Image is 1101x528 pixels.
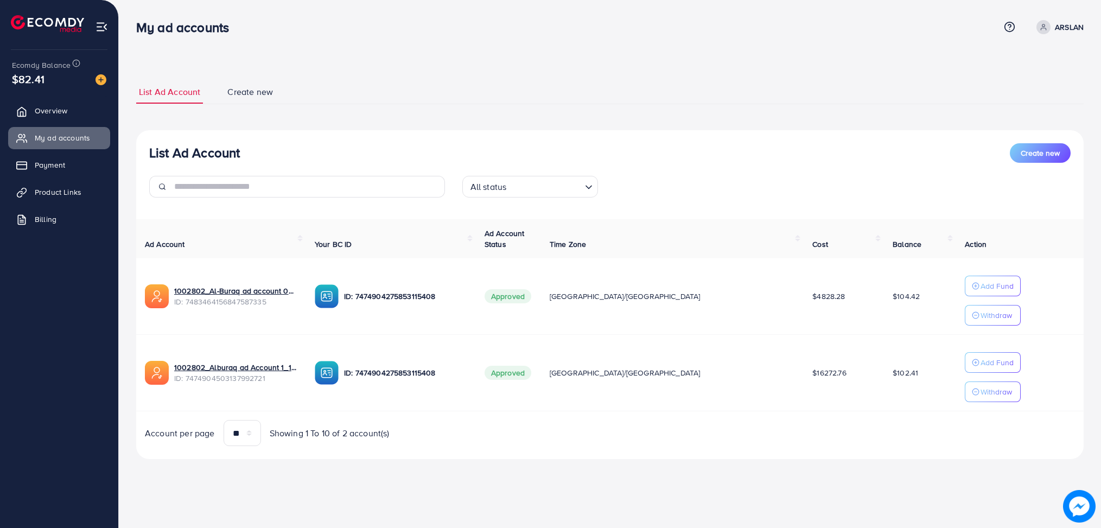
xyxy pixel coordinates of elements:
[12,71,44,87] span: $82.41
[35,187,81,198] span: Product Links
[35,132,90,143] span: My ad accounts
[965,276,1021,296] button: Add Fund
[981,356,1014,369] p: Add Fund
[981,309,1012,322] p: Withdraw
[315,239,352,250] span: Your BC ID
[12,60,71,71] span: Ecomdy Balance
[965,352,1021,373] button: Add Fund
[8,100,110,122] a: Overview
[8,181,110,203] a: Product Links
[893,367,918,378] span: $102.41
[227,86,273,98] span: Create new
[174,362,297,384] div: <span class='underline'>1002802_Alburaq ad Account 1_1740386843243</span></br>7474904503137992721
[145,361,169,385] img: ic-ads-acc.e4c84228.svg
[965,305,1021,326] button: Withdraw
[550,291,701,302] span: [GEOGRAPHIC_DATA]/[GEOGRAPHIC_DATA]
[485,228,525,250] span: Ad Account Status
[468,179,509,195] span: All status
[315,284,339,308] img: ic-ba-acc.ded83a64.svg
[174,373,297,384] span: ID: 7474904503137992721
[145,427,215,440] span: Account per page
[35,214,56,225] span: Billing
[981,385,1012,398] p: Withdraw
[893,291,920,302] span: $104.42
[1063,490,1096,523] img: image
[8,208,110,230] a: Billing
[1055,21,1084,34] p: ARSLAN
[485,289,531,303] span: Approved
[35,105,67,116] span: Overview
[485,366,531,380] span: Approved
[149,145,240,161] h3: List Ad Account
[8,154,110,176] a: Payment
[270,427,390,440] span: Showing 1 To 10 of 2 account(s)
[174,285,297,308] div: <span class='underline'>1002802_Al-Buraq ad account 02_1742380041767</span></br>7483464156847587335
[344,366,467,379] p: ID: 7474904275853115408
[1032,20,1084,34] a: ARSLAN
[344,290,467,303] p: ID: 7474904275853115408
[315,361,339,385] img: ic-ba-acc.ded83a64.svg
[11,15,84,32] img: logo
[8,127,110,149] a: My ad accounts
[145,239,185,250] span: Ad Account
[812,239,828,250] span: Cost
[1010,143,1071,163] button: Create new
[139,86,200,98] span: List Ad Account
[35,160,65,170] span: Payment
[174,362,297,373] a: 1002802_Alburaq ad Account 1_1740386843243
[462,176,598,198] div: Search for option
[965,381,1021,402] button: Withdraw
[174,285,297,296] a: 1002802_Al-Buraq ad account 02_1742380041767
[550,367,701,378] span: [GEOGRAPHIC_DATA]/[GEOGRAPHIC_DATA]
[174,296,297,307] span: ID: 7483464156847587335
[812,367,846,378] span: $16272.76
[96,74,106,85] img: image
[893,239,921,250] span: Balance
[96,21,108,33] img: menu
[145,284,169,308] img: ic-ads-acc.e4c84228.svg
[1021,148,1060,158] span: Create new
[136,20,238,35] h3: My ad accounts
[812,291,845,302] span: $4828.28
[550,239,586,250] span: Time Zone
[965,239,987,250] span: Action
[981,279,1014,292] p: Add Fund
[510,177,580,195] input: Search for option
